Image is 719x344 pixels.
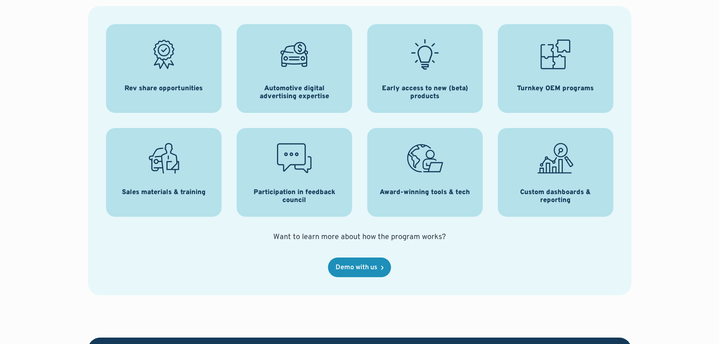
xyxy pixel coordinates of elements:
[517,85,594,93] h3: Turnkey OEM programs
[507,188,604,205] h3: Custom dashboards & reporting
[380,188,470,197] h3: Award-winning tools & tech
[328,258,391,277] a: Demo with us
[246,85,343,101] h3: Automotive digital advertising expertise
[376,85,474,101] h3: Early access to new (beta) products
[246,188,343,205] h3: Participation in feedback council
[122,188,206,197] h3: Sales materials & training
[273,232,446,242] div: Want to learn more about how the program works?
[336,264,377,271] div: Demo with us
[125,85,203,93] h3: Rev share opportunities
